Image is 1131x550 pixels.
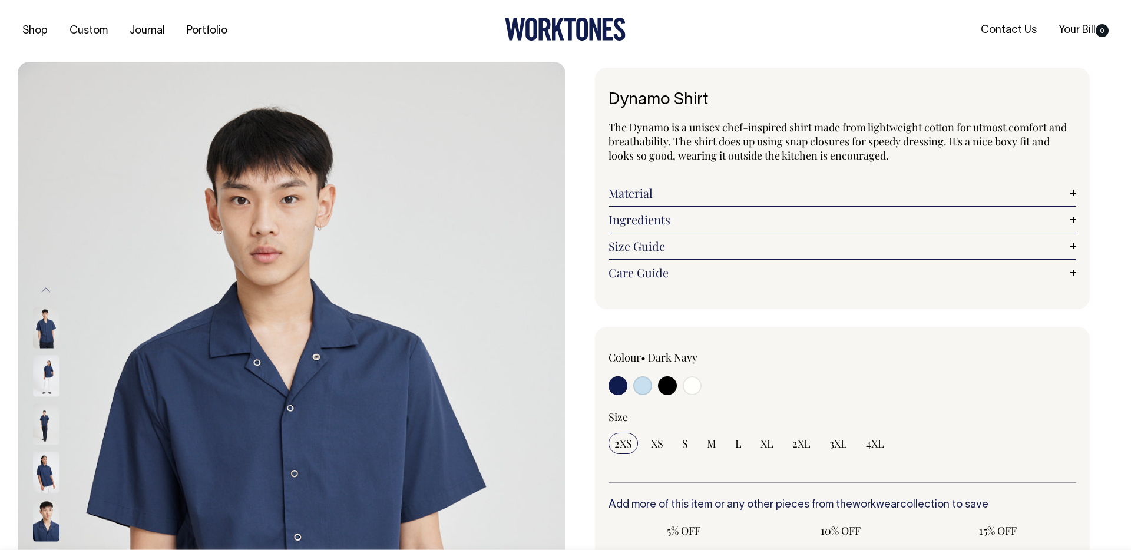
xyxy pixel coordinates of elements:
[824,433,853,454] input: 3XL
[609,433,638,454] input: 2XS
[33,500,59,541] img: dark-navy
[65,21,113,41] a: Custom
[1054,21,1113,40] a: Your Bill0
[182,21,232,41] a: Portfolio
[729,433,748,454] input: L
[609,239,1076,253] a: Size Guide
[125,21,170,41] a: Journal
[755,433,779,454] input: XL
[609,410,1076,424] div: Size
[641,350,646,365] span: •
[701,433,722,454] input: M
[1096,24,1109,37] span: 0
[645,433,669,454] input: XS
[928,524,1067,538] span: 15% OFF
[33,452,59,493] img: dark-navy
[33,307,59,348] img: dark-navy
[922,520,1073,541] input: 15% OFF
[609,350,796,365] div: Colour
[609,120,1067,163] span: The Dynamo is a unisex chef-inspired shirt made from lightweight cotton for utmost comfort and br...
[614,524,753,538] span: 5% OFF
[829,436,847,450] span: 3XL
[766,520,916,541] input: 10% OFF
[609,499,1076,511] h6: Add more of this item or any other pieces from the collection to save
[33,403,59,445] img: dark-navy
[18,21,52,41] a: Shop
[786,433,816,454] input: 2XL
[860,433,890,454] input: 4XL
[772,524,910,538] span: 10% OFF
[866,436,884,450] span: 4XL
[609,186,1076,200] a: Material
[609,91,1076,110] h1: Dynamo Shirt
[609,213,1076,227] a: Ingredients
[37,277,55,304] button: Previous
[676,433,694,454] input: S
[735,436,742,450] span: L
[651,436,663,450] span: XS
[760,436,773,450] span: XL
[682,436,688,450] span: S
[33,355,59,396] img: dark-navy
[707,436,716,450] span: M
[852,500,900,510] a: workwear
[792,436,811,450] span: 2XL
[648,350,697,365] label: Dark Navy
[609,520,759,541] input: 5% OFF
[609,266,1076,280] a: Care Guide
[614,436,632,450] span: 2XS
[976,21,1041,40] a: Contact Us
